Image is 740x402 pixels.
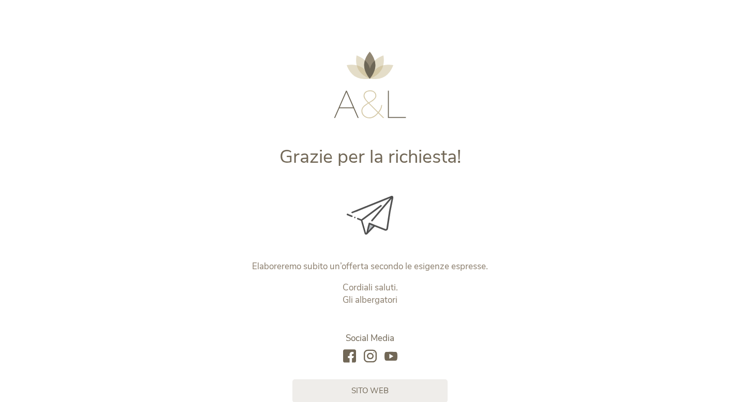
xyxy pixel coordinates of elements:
img: Grazie per la richiesta! [347,196,393,235]
a: facebook [343,350,356,364]
span: Grazie per la richiesta! [279,144,461,169]
p: Cordiali saluti. Gli albergatori [154,282,586,306]
a: youtube [384,350,397,364]
span: sito web [351,385,389,396]
span: Social Media [346,332,394,344]
a: instagram [364,350,377,364]
img: AMONTI & LUNARIS Wellnessresort [334,52,406,118]
p: Elaboreremo subito un’offerta secondo le esigenze espresse. [154,260,586,273]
